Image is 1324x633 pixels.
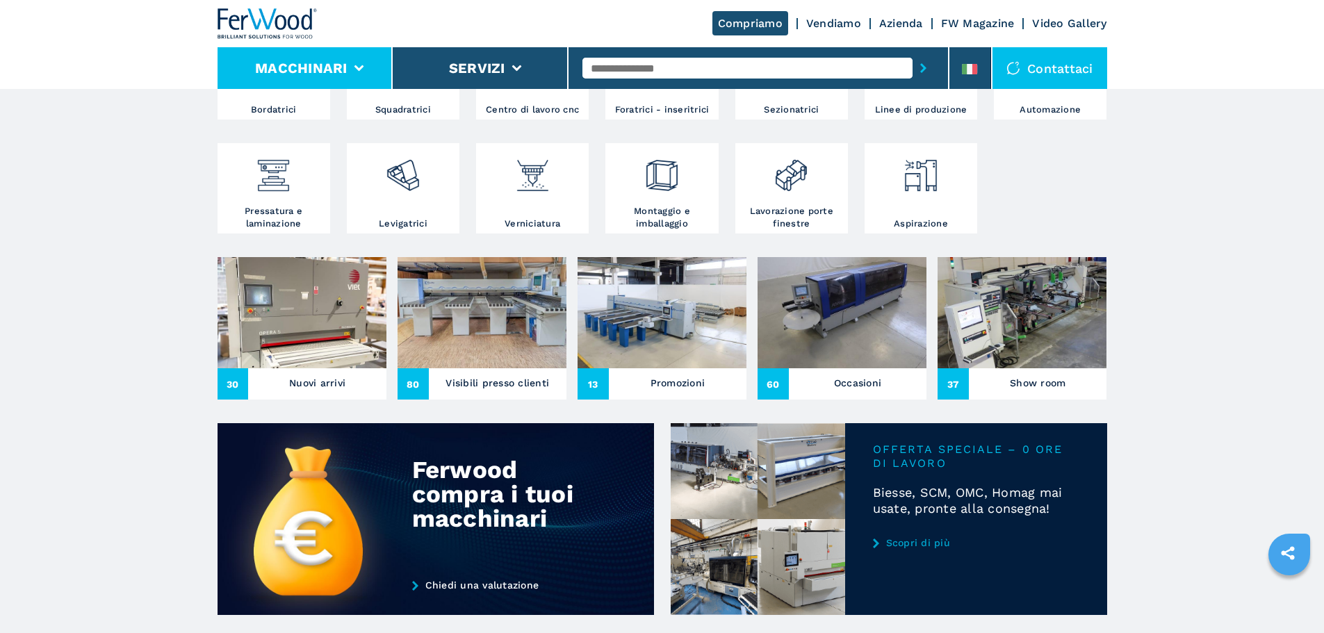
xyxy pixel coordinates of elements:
h3: Levigatrici [379,217,427,230]
h3: Automazione [1020,104,1081,116]
h3: Visibili presso clienti [446,373,549,393]
img: aspirazione_1.png [902,147,939,194]
a: Levigatrici [347,143,459,233]
h3: Aspirazione [894,217,948,230]
a: sharethis [1270,536,1305,570]
img: verniciatura_1.png [514,147,551,194]
h3: Pressatura e laminazione [221,205,327,230]
img: Ferwood [218,8,318,39]
a: Lavorazione porte finestre [735,143,848,233]
h3: Lavorazione porte finestre [739,205,844,230]
a: Promozioni13Promozioni [578,257,746,400]
a: Pressatura e laminazione [218,143,330,233]
h3: Promozioni [651,373,705,393]
img: Promozioni [578,257,746,368]
h3: Occasioni [834,373,881,393]
h3: Verniciatura [505,217,560,230]
a: Show room37Show room [938,257,1106,400]
h3: Foratrici - inseritrici [615,104,710,116]
a: Montaggio e imballaggio [605,143,718,233]
img: Occasioni [758,257,926,368]
span: 13 [578,368,609,400]
a: Occasioni60Occasioni [758,257,926,400]
img: lavorazione_porte_finestre_2.png [773,147,810,194]
a: Video Gallery [1032,17,1106,30]
img: Ferwood compra i tuoi macchinari [218,423,654,615]
a: Chiedi una valutazione [412,579,604,591]
button: Servizi [449,60,505,76]
iframe: Chat [1265,570,1314,623]
a: Azienda [879,17,923,30]
a: Aspirazione [865,143,977,233]
img: montaggio_imballaggio_2.png [644,147,680,194]
h3: Show room [1010,373,1065,393]
button: submit-button [913,52,934,84]
h3: Nuovi arrivi [289,373,345,393]
span: 60 [758,368,789,400]
h3: Squadratrici [375,104,431,116]
img: pressa-strettoia.png [255,147,292,194]
a: Verniciatura [476,143,589,233]
a: Visibili presso clienti80Visibili presso clienti [398,257,566,400]
div: Ferwood compra i tuoi macchinari [412,458,594,531]
h3: Montaggio e imballaggio [609,205,714,230]
span: 30 [218,368,249,400]
a: Nuovi arrivi30Nuovi arrivi [218,257,386,400]
h3: Centro di lavoro cnc [486,104,579,116]
span: 37 [938,368,969,400]
a: Vendiamo [806,17,861,30]
button: Macchinari [255,60,348,76]
a: Scopri di più [873,537,1079,548]
img: levigatrici_2.png [384,147,421,194]
img: Visibili presso clienti [398,257,566,368]
h3: Bordatrici [251,104,297,116]
span: 80 [398,368,429,400]
a: FW Magazine [941,17,1015,30]
a: Compriamo [712,11,788,35]
img: Biesse, SCM, OMC, Homag mai usate, pronte alla consegna! [671,423,845,615]
img: Contattaci [1006,61,1020,75]
img: Show room [938,257,1106,368]
div: Contattaci [992,47,1107,89]
h3: Linee di produzione [875,104,967,116]
h3: Sezionatrici [764,104,819,116]
img: Nuovi arrivi [218,257,386,368]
